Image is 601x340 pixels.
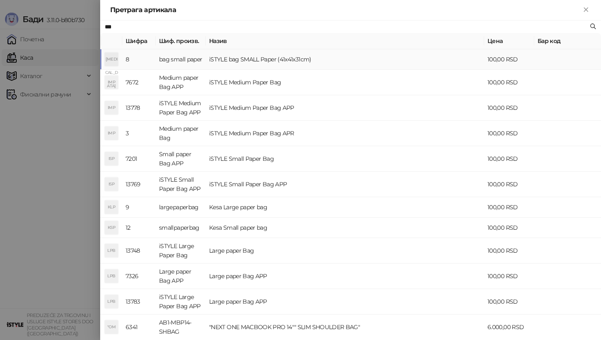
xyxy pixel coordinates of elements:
[206,95,484,121] td: iSTYLE Medium Paper Bag APP
[156,172,206,197] td: iSTYLE Small Paper Bag APP
[156,289,206,315] td: iSTYLE Large Paper Bag APP
[122,315,156,340] td: 6341
[122,33,156,49] th: Шифра
[156,33,206,49] th: Шиф. произв.
[484,172,534,197] td: 100,00 RSD
[206,172,484,197] td: iSTYLE Small Paper Bag APP
[122,289,156,315] td: 13783
[105,152,118,165] div: ISP
[105,200,118,214] div: KLP
[105,320,118,334] div: "OM
[105,221,118,234] div: KSP
[122,146,156,172] td: 7201
[156,264,206,289] td: Large paper Bag APP
[484,33,534,49] th: Цена
[156,95,206,121] td: iSTYLE Medium Paper Bag APP
[122,197,156,218] td: 9
[484,264,534,289] td: 100,00 RSD
[122,95,156,121] td: 13778
[156,315,206,340] td: AB1-MBP14-SHBAG
[484,146,534,172] td: 100,00 RSD
[484,218,534,238] td: 100,00 RSD
[156,218,206,238] td: smallpaperbag
[484,197,534,218] td: 100,00 RSD
[122,218,156,238] td: 12
[105,295,118,308] div: LPB
[206,238,484,264] td: Large paper Bag
[156,121,206,146] td: Medium paper Bag
[156,70,206,95] td: Medium paper Bag APP
[105,178,118,191] div: ISP
[122,70,156,95] td: 7672
[484,95,534,121] td: 100,00 RSD
[484,238,534,264] td: 100,00 RSD
[105,76,118,89] div: IMP
[206,49,484,70] td: iSTYLE bag SMALL Paper (41x41x31cm)
[206,218,484,238] td: Kesa Small paper bag
[122,49,156,70] td: 8
[110,5,581,15] div: Претрага артикала
[206,70,484,95] td: iSTYLE Medium Paper Bag
[206,121,484,146] td: iSTYLE Medium Paper Bag APR
[206,146,484,172] td: iSTYLE Small Paper Bag
[206,315,484,340] td: "NEXT ONE MACBOOK PRO 14"" SLIM SHOULDER BAG"
[156,49,206,70] td: bag small paper
[105,53,118,66] div: [MEDICAL_DATA]
[105,269,118,283] div: LPB
[122,172,156,197] td: 13769
[156,197,206,218] td: largepaperbag
[122,121,156,146] td: 3
[206,289,484,315] td: Large paper Bag APP
[484,70,534,95] td: 100,00 RSD
[156,238,206,264] td: iSTYLE Large Paper Bag
[156,146,206,172] td: Small paper Bag APP
[122,238,156,264] td: 13748
[105,101,118,114] div: IMP
[484,121,534,146] td: 100,00 RSD
[105,127,118,140] div: IMP
[122,264,156,289] td: 7326
[484,289,534,315] td: 100,00 RSD
[206,33,484,49] th: Назив
[105,244,118,257] div: LPB
[484,315,534,340] td: 6.000,00 RSD
[484,49,534,70] td: 100,00 RSD
[581,5,591,15] button: Close
[534,33,601,49] th: Бар код
[206,264,484,289] td: Large paper Bag APP
[206,197,484,218] td: Kesa Large paper bag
